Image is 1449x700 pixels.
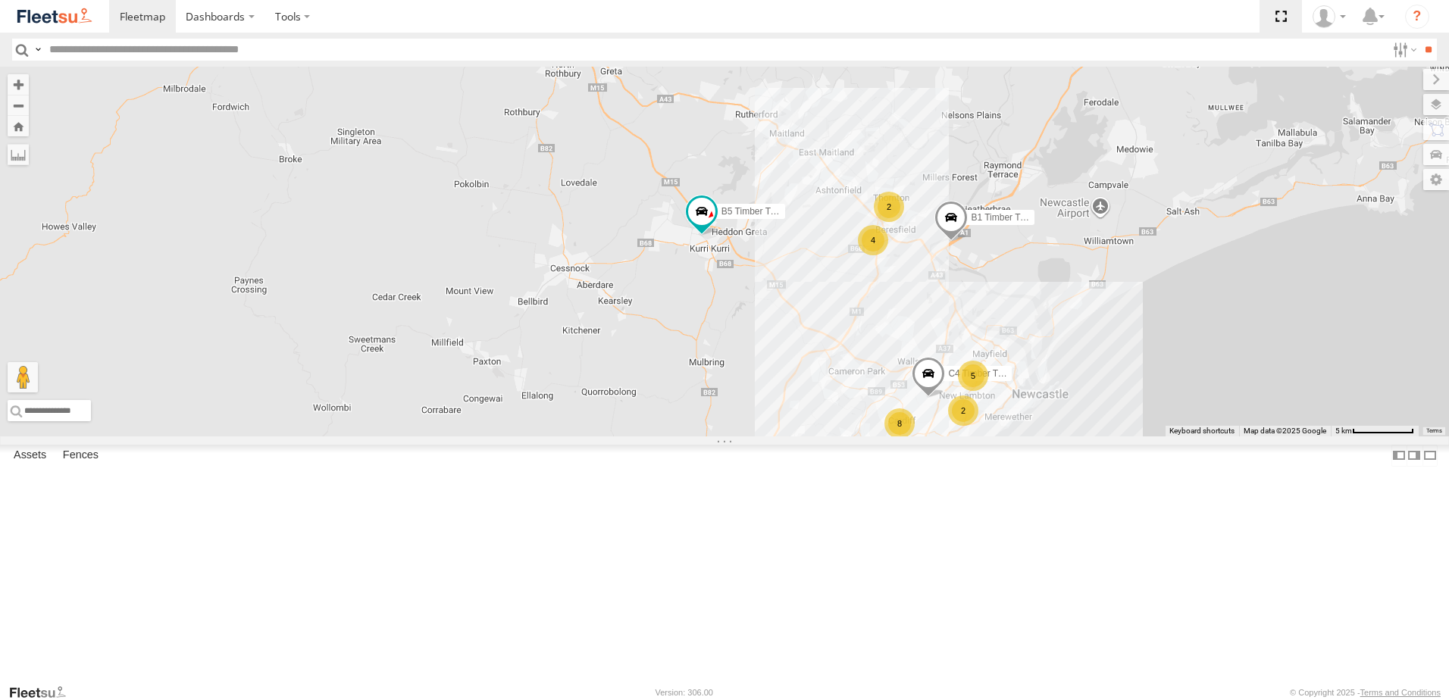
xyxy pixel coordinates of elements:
[874,192,904,222] div: 2
[1391,445,1407,467] label: Dock Summary Table to the Left
[1387,39,1419,61] label: Search Filter Options
[1244,427,1326,435] span: Map data ©2025 Google
[1307,5,1351,28] div: James Cullen
[1422,445,1438,467] label: Hide Summary Table
[1423,169,1449,190] label: Map Settings
[971,213,1037,223] span: B1 Timber Truck
[1169,426,1235,436] button: Keyboard shortcuts
[8,144,29,165] label: Measure
[1407,445,1422,467] label: Dock Summary Table to the Right
[55,445,106,466] label: Fences
[1335,427,1352,435] span: 5 km
[1290,688,1441,697] div: © Copyright 2025 -
[721,206,787,217] span: B5 Timber Truck
[32,39,44,61] label: Search Query
[1426,428,1442,434] a: Terms (opens in new tab)
[8,116,29,136] button: Zoom Home
[1331,426,1419,436] button: Map Scale: 5 km per 78 pixels
[948,395,978,426] div: 2
[8,685,78,700] a: Visit our Website
[958,361,988,391] div: 5
[1405,5,1429,29] i: ?
[656,688,713,697] div: Version: 306.00
[1360,688,1441,697] a: Terms and Conditions
[8,362,38,392] button: Drag Pegman onto the map to open Street View
[948,369,1015,380] span: C4 Timber Truck
[15,6,94,27] img: fleetsu-logo-horizontal.svg
[8,74,29,95] button: Zoom in
[8,95,29,116] button: Zoom out
[884,408,915,439] div: 8
[858,225,888,255] div: 4
[6,445,54,466] label: Assets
